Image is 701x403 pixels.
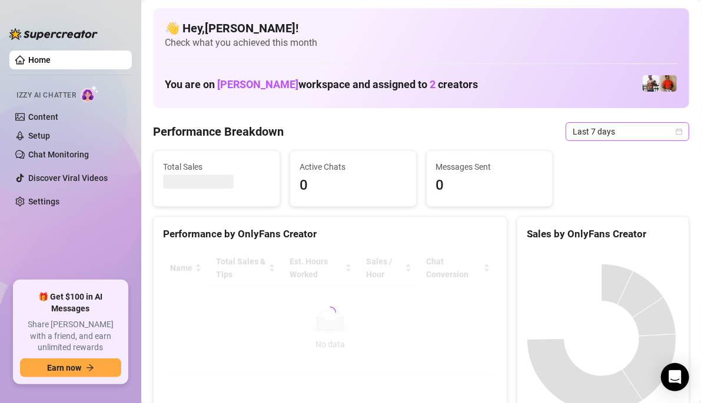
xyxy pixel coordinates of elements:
img: logo-BBDzfeDw.svg [9,28,98,40]
div: Performance by OnlyFans Creator [163,226,497,242]
a: Content [28,112,58,122]
span: [PERSON_NAME] [217,78,298,90]
span: Active Chats [300,160,407,173]
span: Earn now [47,363,81,372]
span: Share [PERSON_NAME] with a friend, and earn unlimited rewards [20,319,121,354]
a: Chat Monitoring [28,150,89,159]
span: arrow-right [86,364,94,372]
img: AI Chatter [81,85,99,102]
a: Discover Viral Videos [28,173,108,183]
span: 0 [436,174,543,197]
span: Messages Sent [436,160,543,173]
img: Justin [660,75,677,92]
span: 0 [300,174,407,197]
span: Check what you achieved this month [165,36,677,49]
span: Total Sales [163,160,270,173]
span: Izzy AI Chatter [16,90,76,101]
a: Setup [28,131,50,140]
button: Earn nowarrow-right [20,358,121,377]
span: 🎁 Get $100 in AI Messages [20,291,121,314]
div: Sales by OnlyFans Creator [527,226,679,242]
h4: 👋 Hey, [PERSON_NAME] ! [165,20,677,36]
a: Home [28,55,51,65]
a: Settings [28,197,59,206]
span: Last 7 days [573,123,682,140]
h4: Performance Breakdown [153,123,284,140]
img: JUSTIN [643,75,659,92]
h1: You are on workspace and assigned to creators [165,78,478,91]
span: 2 [430,78,436,90]
div: Open Intercom Messenger [661,363,689,391]
span: calendar [676,128,683,135]
span: loading [322,305,338,321]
